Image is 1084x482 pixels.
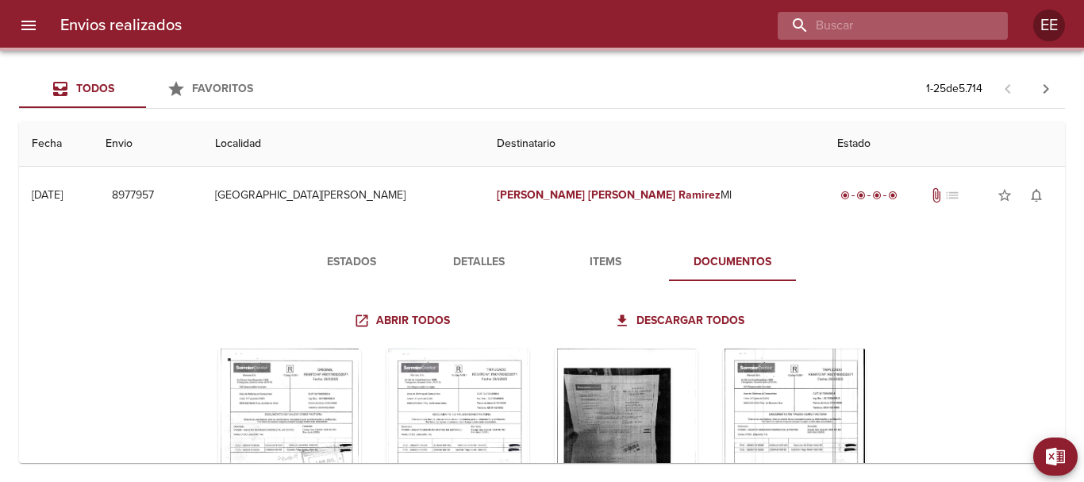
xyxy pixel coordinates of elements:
[10,6,48,44] button: menu
[288,243,796,281] div: Tabs detalle de guia
[778,12,981,40] input: buscar
[1028,187,1044,203] span: notifications_none
[484,167,825,224] td: Ml
[192,82,253,95] span: Favoritos
[840,191,850,200] span: radio_button_checked
[611,307,751,336] a: Descargar todos
[888,191,898,200] span: radio_button_checked
[989,80,1027,96] span: Pagina anterior
[106,181,160,210] button: 8977957
[1027,70,1065,108] span: Pagina siguiente
[552,253,659,272] span: Items
[1033,438,1078,476] button: Exportar Excel
[1033,10,1065,41] div: EE
[997,187,1013,203] span: star_border
[1021,179,1052,211] button: Activar notificaciones
[425,253,532,272] span: Detalles
[825,121,1065,167] th: Estado
[989,179,1021,211] button: Agregar a favoritos
[678,188,721,202] em: Ramirez
[1033,10,1065,41] div: Abrir información de usuario
[617,311,744,331] span: Descargar todos
[872,191,882,200] span: radio_button_checked
[298,253,406,272] span: Estados
[19,70,273,108] div: Tabs Envios
[928,187,944,203] span: Tiene documentos adjuntos
[351,307,456,336] a: Abrir todos
[484,121,825,167] th: Destinatario
[112,186,154,206] span: 8977957
[944,187,960,203] span: No tiene pedido asociado
[202,121,484,167] th: Localidad
[497,188,585,202] em: [PERSON_NAME]
[837,187,901,203] div: Entregado
[32,188,63,202] div: [DATE]
[357,311,450,331] span: Abrir todos
[93,121,202,167] th: Envio
[76,82,114,95] span: Todos
[588,188,676,202] em: [PERSON_NAME]
[678,253,786,272] span: Documentos
[202,167,484,224] td: [GEOGRAPHIC_DATA][PERSON_NAME]
[60,13,182,38] h6: Envios realizados
[856,191,866,200] span: radio_button_checked
[926,81,982,97] p: 1 - 25 de 5.714
[19,121,93,167] th: Fecha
